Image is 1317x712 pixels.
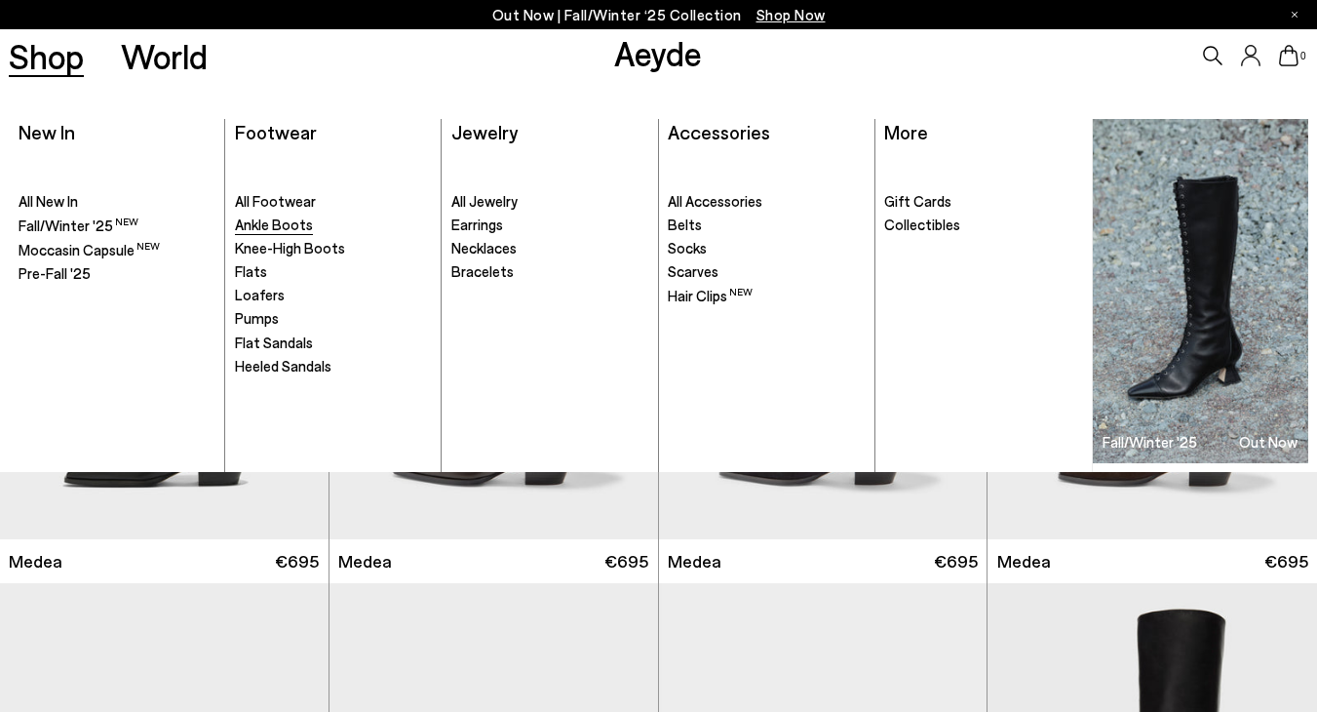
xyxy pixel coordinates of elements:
a: World [121,39,208,73]
span: All Footwear [235,192,316,210]
span: Flats [235,262,267,280]
span: Loafers [235,286,285,303]
span: €695 [604,549,648,574]
a: Pre-Fall '25 [19,264,215,284]
span: Moccasin Capsule [19,241,160,258]
a: Flat Sandals [235,334,432,353]
span: Earrings [451,216,503,233]
span: Medea [9,549,62,574]
span: Necklaces [451,239,517,257]
a: Medea €695 [659,539,988,583]
span: Belts [668,216,702,233]
a: Collectibles [884,216,1082,235]
span: Medea [668,549,721,574]
a: Bracelets [451,262,648,282]
a: Socks [668,239,865,258]
img: Group_1295_900x.jpg [1093,119,1308,463]
span: Knee-High Boots [235,239,345,257]
a: Fall/Winter '25 Out Now [1093,119,1308,463]
span: €695 [1264,549,1308,574]
a: All Jewelry [451,192,648,212]
a: Moccasin Capsule [19,240,215,260]
span: 0 [1298,51,1308,61]
span: Medea [997,549,1051,574]
span: Navigate to /collections/new-in [756,6,826,23]
a: Jewelry [451,120,518,143]
a: Gift Cards [884,192,1082,212]
a: Fall/Winter '25 [19,216,215,236]
a: Ankle Boots [235,216,432,235]
a: Loafers [235,286,432,305]
span: Ankle Boots [235,216,313,233]
span: Medea [338,549,392,574]
span: Gift Cards [884,192,951,210]
span: Pumps [235,309,279,327]
a: Necklaces [451,239,648,258]
a: Scarves [668,262,865,282]
span: Pre-Fall '25 [19,264,91,282]
a: More [884,120,928,143]
span: All Accessories [668,192,762,210]
p: Out Now | Fall/Winter ‘25 Collection [492,3,826,27]
a: Shop [9,39,84,73]
a: All Footwear [235,192,432,212]
a: Heeled Sandals [235,357,432,376]
a: 0 [1279,45,1298,66]
span: Heeled Sandals [235,357,331,375]
a: Belts [668,216,865,235]
a: Knee-High Boots [235,239,432,258]
span: Bracelets [451,262,514,280]
a: Footwear [235,120,317,143]
a: All Accessories [668,192,865,212]
span: Flat Sandals [235,334,313,351]
a: Medea €695 [988,539,1317,583]
span: All New In [19,192,78,210]
a: Pumps [235,309,432,329]
a: Aeyde [614,32,702,73]
a: Flats [235,262,432,282]
span: Socks [668,239,707,257]
a: Earrings [451,216,648,235]
h3: Fall/Winter '25 [1103,435,1197,450]
a: All New In [19,192,215,212]
a: Accessories [668,120,770,143]
a: New In [19,120,75,143]
span: €695 [275,549,319,574]
a: Hair Clips [668,286,865,306]
span: All Jewelry [451,192,518,210]
span: Scarves [668,262,718,280]
h3: Out Now [1239,435,1298,450]
a: Medea €695 [329,539,658,583]
span: Hair Clips [668,287,753,304]
span: Collectibles [884,216,960,233]
span: €695 [934,549,978,574]
span: Fall/Winter '25 [19,217,138,234]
